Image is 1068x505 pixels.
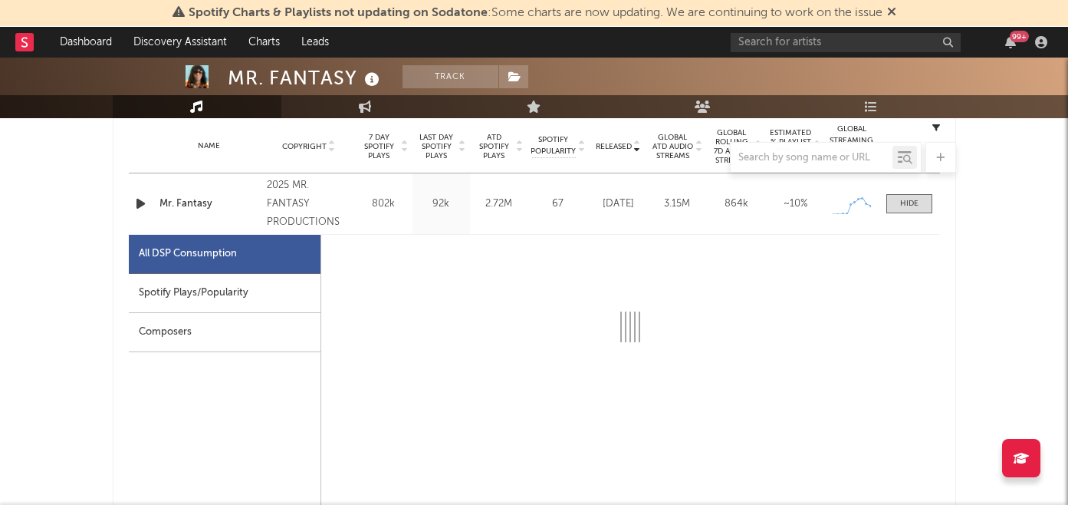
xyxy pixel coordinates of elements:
[731,152,892,164] input: Search by song name or URL
[1005,36,1016,48] button: 99+
[531,196,585,212] div: 67
[416,133,457,160] span: Last Day Spotify Plays
[359,133,399,160] span: 7 Day Spotify Plays
[159,140,260,152] div: Name
[291,27,340,58] a: Leads
[129,274,320,313] div: Spotify Plays/Popularity
[770,128,812,165] span: Estimated % Playlist Streams Last Day
[652,196,703,212] div: 3.15M
[829,124,875,170] div: Global Streaming Trend (Last 60D)
[474,196,524,212] div: 2.72M
[123,27,238,58] a: Discovery Assistant
[267,177,350,232] div: 2025 MR. FANTASY PRODUCTIONS
[887,7,896,19] span: Dismiss
[593,196,644,212] div: [DATE]
[474,133,514,160] span: ATD Spotify Plays
[1010,31,1029,42] div: 99 +
[403,65,498,88] button: Track
[159,196,260,212] a: Mr. Fantasy
[129,235,320,274] div: All DSP Consumption
[189,7,488,19] span: Spotify Charts & Playlists not updating on Sodatone
[770,196,821,212] div: ~ 10 %
[139,245,237,263] div: All DSP Consumption
[359,196,409,212] div: 802k
[129,313,320,352] div: Composers
[238,27,291,58] a: Charts
[228,65,383,91] div: MR. FANTASY
[189,7,882,19] span: : Some charts are now updating. We are continuing to work on the issue
[652,133,694,160] span: Global ATD Audio Streams
[731,33,961,52] input: Search for artists
[416,196,466,212] div: 92k
[49,27,123,58] a: Dashboard
[711,196,762,212] div: 864k
[711,128,753,165] span: Global Rolling 7D Audio Streams
[531,134,576,157] span: Spotify Popularity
